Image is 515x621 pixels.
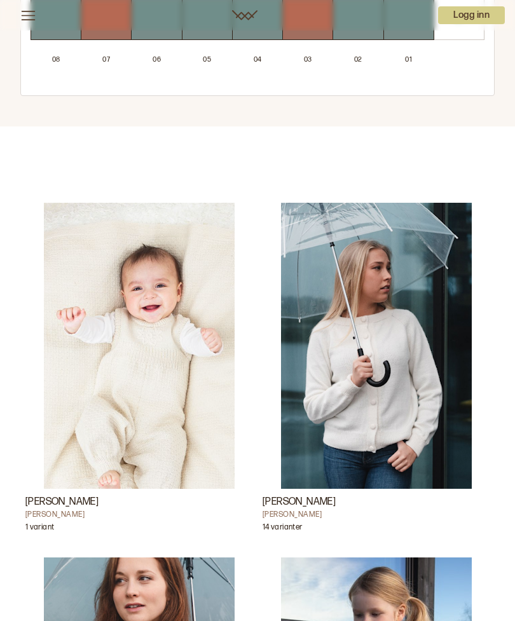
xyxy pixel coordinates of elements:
a: Salomé Cardigan [263,203,490,543]
p: 0 4 [254,55,262,64]
p: 0 7 [102,55,110,64]
h4: [PERSON_NAME] [263,510,490,520]
h3: [PERSON_NAME] [263,495,490,510]
a: Woolit [232,10,257,20]
p: 0 8 [52,55,60,64]
p: 0 3 [304,55,312,64]
p: 0 2 [354,55,362,64]
p: 0 5 [203,55,211,64]
img: Dale GarnFabian Babysett [44,203,235,489]
p: 0 1 [405,55,412,64]
p: Logg inn [438,6,505,24]
a: Fabian Babysett [25,203,252,543]
p: 14 varianter [263,522,302,535]
button: User dropdown [438,6,505,24]
h3: [PERSON_NAME] [25,495,252,510]
h4: [PERSON_NAME] [25,510,252,520]
img: Mari Kalberg SkjævelandSalomé Cardigan [281,203,472,489]
p: 1 variant [25,522,54,535]
p: 0 6 [153,55,161,64]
